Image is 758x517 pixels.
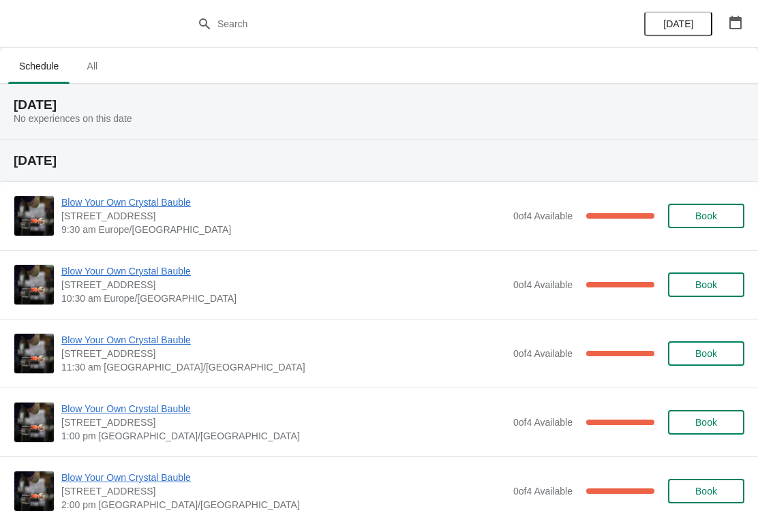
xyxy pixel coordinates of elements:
span: [STREET_ADDRESS] [61,278,506,292]
img: Blow Your Own Crystal Bauble | Cumbria Crystal, Canal Street, Ulverston LA12 7LB, UK | 2:00 pm Eu... [14,471,54,511]
span: Book [695,348,717,359]
input: Search [217,12,568,36]
span: 11:30 am [GEOGRAPHIC_DATA]/[GEOGRAPHIC_DATA] [61,360,506,374]
span: [STREET_ADDRESS] [61,347,506,360]
button: Book [668,204,744,228]
img: Blow Your Own Crystal Bauble | Cumbria Crystal, Canal Street, Ulverston LA12 7LB, UK | 10:30 am E... [14,265,54,304]
span: 0 of 4 Available [513,486,573,497]
span: 0 of 4 Available [513,210,573,221]
span: Blow Your Own Crystal Bauble [61,471,506,484]
h2: [DATE] [14,154,744,168]
span: No experiences on this date [14,113,132,124]
span: All [75,54,109,78]
span: 1:00 pm [GEOGRAPHIC_DATA]/[GEOGRAPHIC_DATA] [61,429,506,443]
span: 9:30 am Europe/[GEOGRAPHIC_DATA] [61,223,506,236]
button: Book [668,410,744,435]
span: Blow Your Own Crystal Bauble [61,333,506,347]
span: [STREET_ADDRESS] [61,416,506,429]
button: Book [668,341,744,366]
h2: [DATE] [14,98,744,112]
button: Book [668,479,744,503]
span: Blow Your Own Crystal Bauble [61,195,506,209]
span: Book [695,210,717,221]
span: 0 of 4 Available [513,348,573,359]
span: Book [695,279,717,290]
img: Blow Your Own Crystal Bauble | Cumbria Crystal, Canal Street, Ulverston LA12 7LB, UK | 1:00 pm Eu... [14,403,54,442]
img: Blow Your Own Crystal Bauble | Cumbria Crystal, Canal Street, Ulverston LA12 7LB, UK | 9:30 am Eu... [14,196,54,236]
span: [STREET_ADDRESS] [61,209,506,223]
span: Book [695,417,717,428]
span: 2:00 pm [GEOGRAPHIC_DATA]/[GEOGRAPHIC_DATA] [61,498,506,512]
span: Blow Your Own Crystal Bauble [61,402,506,416]
span: 10:30 am Europe/[GEOGRAPHIC_DATA] [61,292,506,305]
button: [DATE] [644,12,712,36]
button: Book [668,272,744,297]
span: Book [695,486,717,497]
span: 0 of 4 Available [513,417,573,428]
span: [DATE] [663,18,693,29]
img: Blow Your Own Crystal Bauble | Cumbria Crystal, Canal Street, Ulverston LA12 7LB, UK | 11:30 am E... [14,334,54,373]
span: 0 of 4 Available [513,279,573,290]
span: [STREET_ADDRESS] [61,484,506,498]
span: Schedule [8,54,70,78]
span: Blow Your Own Crystal Bauble [61,264,506,278]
